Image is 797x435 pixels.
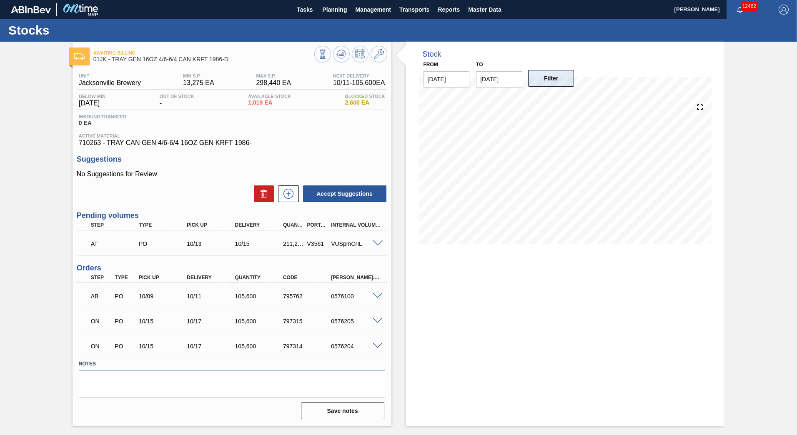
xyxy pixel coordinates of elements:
[329,240,383,247] div: VUSpmCrIL
[89,222,143,228] div: Step
[137,293,190,300] div: 10/09/2025
[233,343,287,350] div: 105,600
[185,343,238,350] div: 10/17/2025
[345,94,385,99] span: Blocked Stock
[89,287,114,305] div: Awaiting Billing
[281,240,306,247] div: 211,200
[333,79,385,87] span: 10/11 - 105,600 EA
[93,50,314,55] span: Awaiting Billing
[91,318,112,325] p: ON
[79,114,126,119] span: Inbound Transfer
[89,337,114,355] div: Negotiating Order
[79,100,105,107] span: [DATE]
[424,71,470,87] input: mm/dd/yyyy
[779,5,789,15] img: Logout
[8,25,156,35] h1: Stocks
[91,240,140,247] p: AT
[137,343,190,350] div: 10/15/2025
[248,94,291,99] span: Available Stock
[185,318,238,325] div: 10/17/2025
[79,139,385,147] span: 710263 - TRAY CAN GEN 4/6-6/4 16OZ GEN KRFT 1986-
[256,73,291,78] span: MAX S.P.
[371,46,387,62] button: Go to Master Data / General
[256,79,291,87] span: 298,440 EA
[468,5,501,15] span: Master Data
[91,343,112,350] p: ON
[299,185,387,203] div: Accept Suggestions
[233,318,287,325] div: 105,600
[79,79,141,87] span: Jacksonville Brewery
[314,46,331,62] button: Stocks Overview
[183,79,214,87] span: 13,275 EA
[185,275,238,280] div: Delivery
[183,73,214,78] span: MIN S.P.
[281,343,335,350] div: 797314
[137,318,190,325] div: 10/15/2025
[91,293,112,300] p: AB
[741,2,758,11] span: 12462
[345,100,385,106] span: 2,600 EA
[424,62,438,67] label: From
[281,318,335,325] div: 797315
[137,222,190,228] div: Type
[79,358,385,370] label: Notes
[322,5,347,15] span: Planning
[74,53,85,60] img: Ícone
[77,170,387,178] p: No Suggestions for Review
[476,71,522,87] input: mm/dd/yyyy
[113,343,138,350] div: Purchase order
[399,5,429,15] span: Transports
[93,56,314,62] span: 01JK - TRAY GEN 16OZ 4/6-6/4 CAN KRFT 1986-D
[89,275,114,280] div: Step
[438,5,460,15] span: Reports
[137,275,190,280] div: Pick up
[79,133,385,138] span: Active Material
[248,100,291,106] span: 1,019 EA
[329,275,383,280] div: [PERSON_NAME]. ID
[305,240,330,247] div: V3561
[77,211,387,220] h3: Pending volumes
[528,70,574,87] button: Filter
[233,293,287,300] div: 105,600
[281,222,306,228] div: Quantity
[233,275,287,280] div: Quantity
[352,46,368,62] button: Schedule Inventory
[233,240,287,247] div: 10/15/2025
[77,155,387,164] h3: Suggestions
[423,50,441,59] div: Stock
[476,62,483,67] label: to
[274,185,299,202] div: New suggestion
[355,5,391,15] span: Management
[329,343,383,350] div: 0576204
[137,240,190,247] div: Purchase order
[303,185,386,202] button: Accept Suggestions
[281,275,335,280] div: Code
[305,222,330,228] div: Portal Volume
[158,94,196,107] div: -
[329,222,383,228] div: Internal Volume Id
[250,185,274,202] div: Delete Suggestions
[160,94,194,99] span: Out Of Stock
[185,222,238,228] div: Pick up
[296,5,314,15] span: Tasks
[185,293,238,300] div: 10/11/2025
[89,312,114,330] div: Negotiating Order
[11,6,51,13] img: TNhmsLtSVTkK8tSr43FrP2fwEKptu5GPRR3wAAAABJRU5ErkJggg==
[77,264,387,272] h3: Orders
[329,293,383,300] div: 0576100
[333,73,385,78] span: Next Delivery
[727,4,753,15] button: Notifications
[281,293,335,300] div: 795762
[233,222,287,228] div: Delivery
[301,402,384,419] button: Save notes
[185,240,238,247] div: 10/13/2025
[329,318,383,325] div: 0576205
[113,293,138,300] div: Purchase order
[79,120,126,126] span: 0 EA
[79,73,141,78] span: Unit
[79,94,105,99] span: Below Min
[333,46,350,62] button: Update Chart
[113,275,138,280] div: Type
[89,235,143,253] div: Awaiting Transport Information
[113,318,138,325] div: Purchase order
